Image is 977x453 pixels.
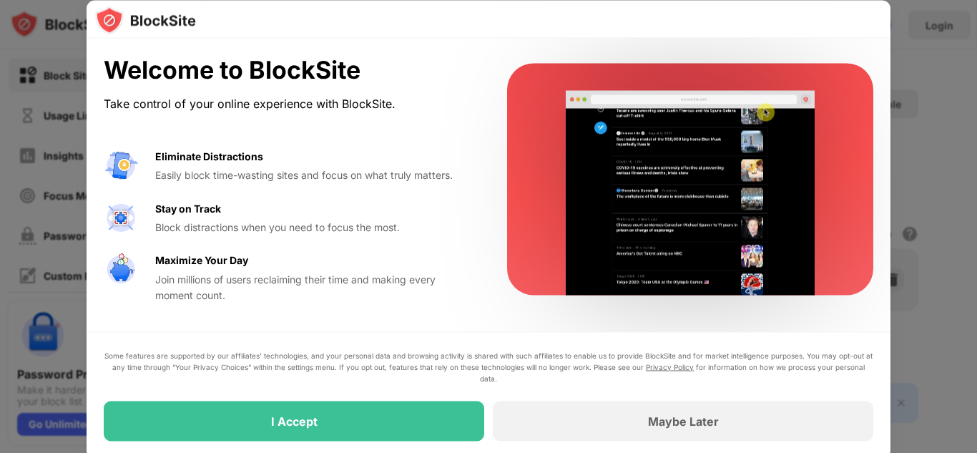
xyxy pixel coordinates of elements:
[271,414,318,428] div: I Accept
[104,56,473,85] div: Welcome to BlockSite
[104,200,138,235] img: value-focus.svg
[155,271,473,303] div: Join millions of users reclaiming their time and making every moment count.
[155,253,248,268] div: Maximize Your Day
[155,167,473,183] div: Easily block time-wasting sites and focus on what truly matters.
[155,200,221,216] div: Stay on Track
[104,148,138,182] img: value-avoid-distractions.svg
[95,6,196,34] img: logo-blocksite.svg
[648,414,719,428] div: Maybe Later
[155,148,263,164] div: Eliminate Distractions
[104,253,138,287] img: value-safe-time.svg
[104,93,473,114] div: Take control of your online experience with BlockSite.
[646,362,694,371] a: Privacy Policy
[104,349,873,384] div: Some features are supported by our affiliates’ technologies, and your personal data and browsing ...
[155,219,473,235] div: Block distractions when you need to focus the most.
